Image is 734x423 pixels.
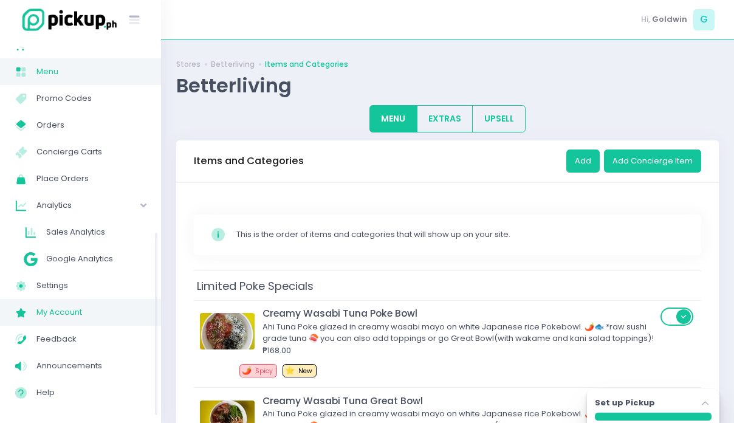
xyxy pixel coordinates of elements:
[369,105,417,132] button: MENU
[255,366,273,376] span: Spicy
[641,13,650,26] span: Hi,
[10,219,161,246] a: Sales Analytics
[194,155,304,167] h3: Items and Categories
[36,198,106,213] span: Analytics
[36,358,146,374] span: Announcements
[15,7,118,33] img: logo
[566,150,600,173] button: Add
[36,331,146,347] span: Feedback
[176,74,719,97] div: Betterliving
[262,345,657,357] div: ₱168.00
[194,300,701,387] td: Creamy Wasabi Tuna Poke BowlCreamy Wasabi Tuna Poke BowlAhi Tuna Poke glazed in creamy wasabi may...
[46,251,146,267] span: Google Analytics
[211,59,255,70] a: Betterliving
[36,117,146,133] span: Orders
[262,321,657,345] div: Ahi Tuna Poke glazed in creamy wasabi mayo on white Japanese rice Pokebowl. 🌶️🐟 *raw sushi grade ...
[298,366,312,376] span: New
[236,229,685,241] div: This is the order of items and categories that will show up on your site.
[262,394,657,408] div: Creamy Wasabi Tuna Great Bowl
[46,224,146,240] span: Sales Analytics
[595,397,655,409] label: Set up Pickup
[176,59,201,70] a: Stores
[194,275,317,297] span: Limited Poke Specials
[265,59,348,70] a: Items and Categories
[36,304,146,320] span: My Account
[200,313,255,349] img: Creamy Wasabi Tuna Poke Bowl
[36,171,146,187] span: Place Orders
[10,246,161,272] a: Google Analytics
[36,385,146,401] span: Help
[36,144,146,160] span: Concierge Carts
[36,64,146,80] span: Menu
[36,278,146,294] span: Settings
[417,105,473,132] button: EXTRAS
[262,306,657,320] div: Creamy Wasabi Tuna Poke Bowl
[36,91,146,106] span: Promo Codes
[693,9,715,30] span: G
[369,105,526,132] div: Large button group
[604,150,701,173] button: Add Concierge Item
[242,365,252,376] span: 🌶️
[472,105,526,132] button: UPSELL
[652,13,687,26] span: Goldwin
[285,365,295,376] span: ⭐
